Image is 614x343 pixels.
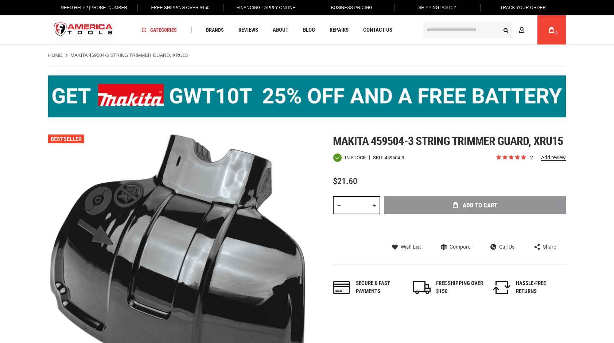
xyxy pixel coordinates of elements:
[360,25,396,35] a: Contact Us
[499,244,514,249] span: Call Us
[330,27,349,33] span: Repairs
[303,27,315,33] span: Blog
[269,25,292,35] a: About
[373,155,385,160] strong: SKU
[238,27,258,33] span: Reviews
[48,75,566,117] img: BOGO: Buy the Makita® XGT IMpact Wrench (GWT10T), get the BL4040 4ah Battery FREE!
[418,5,456,10] span: Shipping Policy
[436,280,483,295] div: FREE SHIPPING OVER $150
[385,155,404,160] div: 459504-3
[401,244,421,249] span: Wish List
[537,156,537,159] span: reviews
[530,155,566,160] span: 2 reviews
[333,281,350,294] img: payments
[139,25,180,35] a: Categories
[555,31,557,35] span: 0
[235,25,261,35] a: Reviews
[345,155,366,160] span: In stock
[392,243,421,250] a: Wish List
[441,243,470,250] a: Compare
[363,27,392,33] span: Contact Us
[543,244,556,249] span: Share
[496,154,566,162] span: Rated 5.0 out of 5 stars 2 reviews
[333,176,357,186] span: $21.60
[493,281,510,294] img: returns
[142,27,177,32] span: Categories
[450,244,470,249] span: Compare
[490,243,514,250] a: Call Us
[413,281,431,294] img: shipping
[48,52,62,59] a: Home
[356,280,403,295] div: Secure & fast payments
[326,25,352,35] a: Repairs
[48,16,119,44] a: store logo
[203,25,227,35] a: Brands
[206,27,224,32] span: Brands
[273,27,288,33] span: About
[300,25,318,35] a: Blog
[516,280,563,295] div: HASSLE-FREE RETURNS
[48,16,119,44] img: America Tools
[333,134,563,148] span: Makita 459504-3 string trimmer guard, xru15
[499,23,513,37] button: Search
[70,52,188,58] strong: MAKITA 459504-3 STRING TRIMMER GUARD, XRU15
[333,153,366,162] div: Availability
[545,15,559,44] a: 0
